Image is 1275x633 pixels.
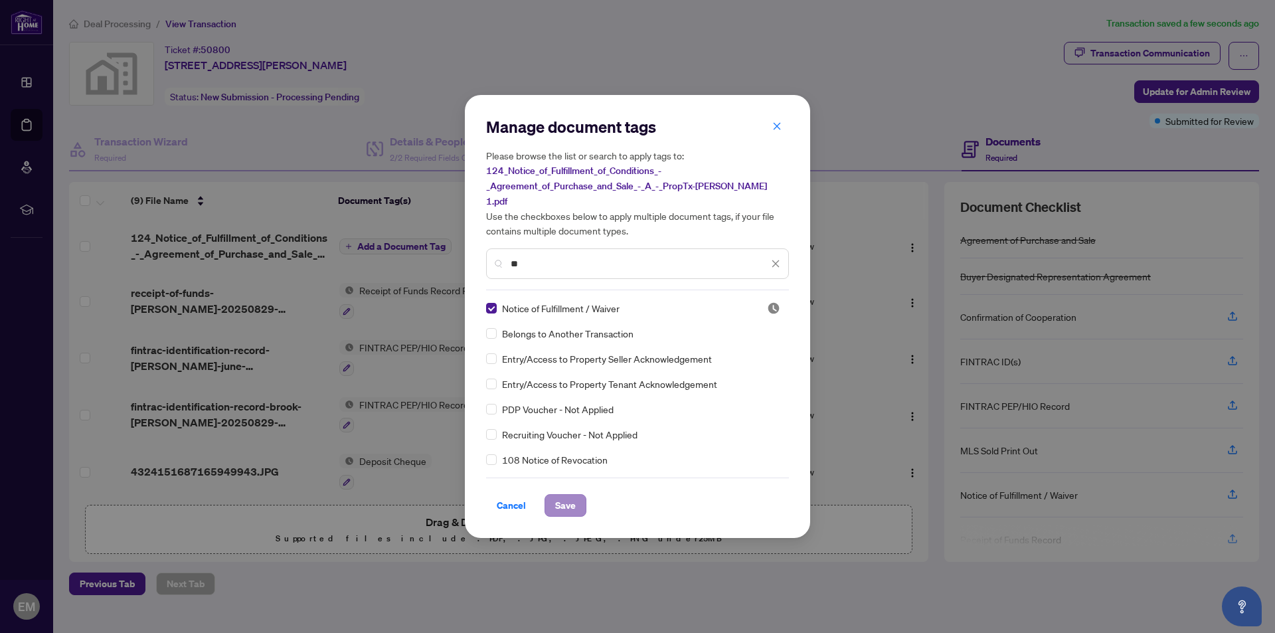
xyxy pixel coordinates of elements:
[502,351,712,366] span: Entry/Access to Property Seller Acknowledgement
[767,302,780,315] img: status
[502,452,608,467] span: 108 Notice of Revocation
[497,495,526,516] span: Cancel
[502,427,637,442] span: Recruiting Voucher - Not Applied
[771,259,780,268] span: close
[502,301,620,316] span: Notice of Fulfillment / Waiver
[772,122,782,131] span: close
[502,377,717,391] span: Entry/Access to Property Tenant Acknowledgement
[486,116,789,137] h2: Manage document tags
[486,165,767,207] span: 124_Notice_of_Fulfillment_of_Conditions_-_Agreement_of_Purchase_and_Sale_-_A_-_PropTx-[PERSON_NAM...
[1222,587,1262,626] button: Open asap
[545,494,586,517] button: Save
[486,148,789,238] h5: Please browse the list or search to apply tags to: Use the checkboxes below to apply multiple doc...
[486,494,537,517] button: Cancel
[767,302,780,315] span: Pending Review
[502,326,634,341] span: Belongs to Another Transaction
[555,495,576,516] span: Save
[502,402,614,416] span: PDP Voucher - Not Applied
